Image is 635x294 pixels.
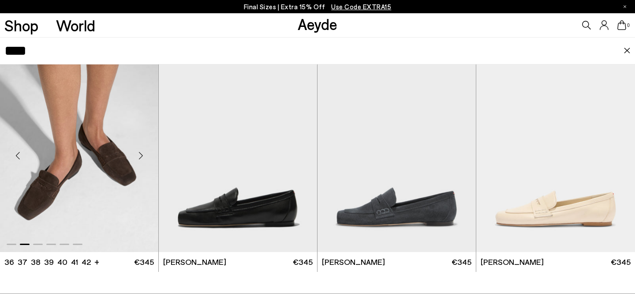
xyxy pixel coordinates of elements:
[4,143,31,169] div: Previous slide
[317,53,476,252] a: Next slide Previous slide
[452,256,471,268] span: €345
[159,252,317,272] a: [PERSON_NAME] €345
[94,256,99,268] li: +
[317,53,476,252] div: 1 / 6
[611,256,631,268] span: €345
[476,252,635,272] a: [PERSON_NAME] €345
[481,256,544,268] span: [PERSON_NAME]
[127,143,154,169] div: Next slide
[331,3,391,11] span: Navigate to /collections/ss25-final-sizes
[18,256,27,268] li: 37
[134,256,154,268] span: €345
[476,53,635,252] img: Lana Moccasin Loafers
[159,53,317,252] div: 1 / 6
[4,256,88,268] ul: variant
[293,256,313,268] span: €345
[159,53,317,252] img: Lana Moccasin Loafers
[317,252,476,272] a: [PERSON_NAME] €345
[244,1,392,12] p: Final Sizes | Extra 15% Off
[44,256,54,268] li: 39
[4,256,14,268] li: 36
[626,23,631,28] span: 0
[159,53,317,252] a: Next slide Previous slide
[317,53,476,252] img: Lana Suede Loafers
[322,256,385,268] span: [PERSON_NAME]
[56,18,95,33] a: World
[71,256,78,268] li: 41
[298,15,337,33] a: Aeyde
[82,256,91,268] li: 42
[624,48,631,54] img: close.svg
[617,20,626,30] a: 0
[31,256,41,268] li: 38
[163,256,226,268] span: [PERSON_NAME]
[57,256,67,268] li: 40
[4,18,38,33] a: Shop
